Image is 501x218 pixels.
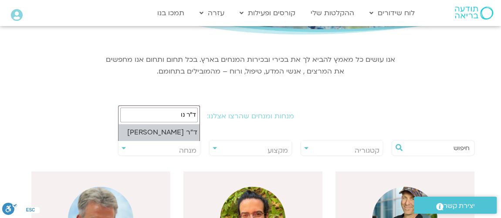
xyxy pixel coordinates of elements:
span: מנחה [179,146,196,155]
input: חיפוש [405,141,470,155]
span: קטגוריה [354,146,379,155]
a: ההקלטות שלי [306,5,359,21]
a: תמכו בנו [153,5,189,21]
img: תודעה בריאה [455,7,493,20]
a: יצירת קשר [414,197,497,214]
span: יצירת קשר [443,200,475,212]
li: ד"ר [PERSON_NAME] [118,124,200,141]
a: עזרה [195,5,229,21]
a: קורסים ופעילות [235,5,300,21]
p: אנו עושים כל מאמץ להביא לך את בכירי ובכירות המנחים בארץ. בכל תחום ותחום אנו מחפשים את המרצים , אנ... [105,54,396,77]
a: לוח שידורים [365,5,419,21]
span: מקצוע [267,146,288,155]
h2: מנחות ומנחים שהרצו אצלנו: [7,112,494,120]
